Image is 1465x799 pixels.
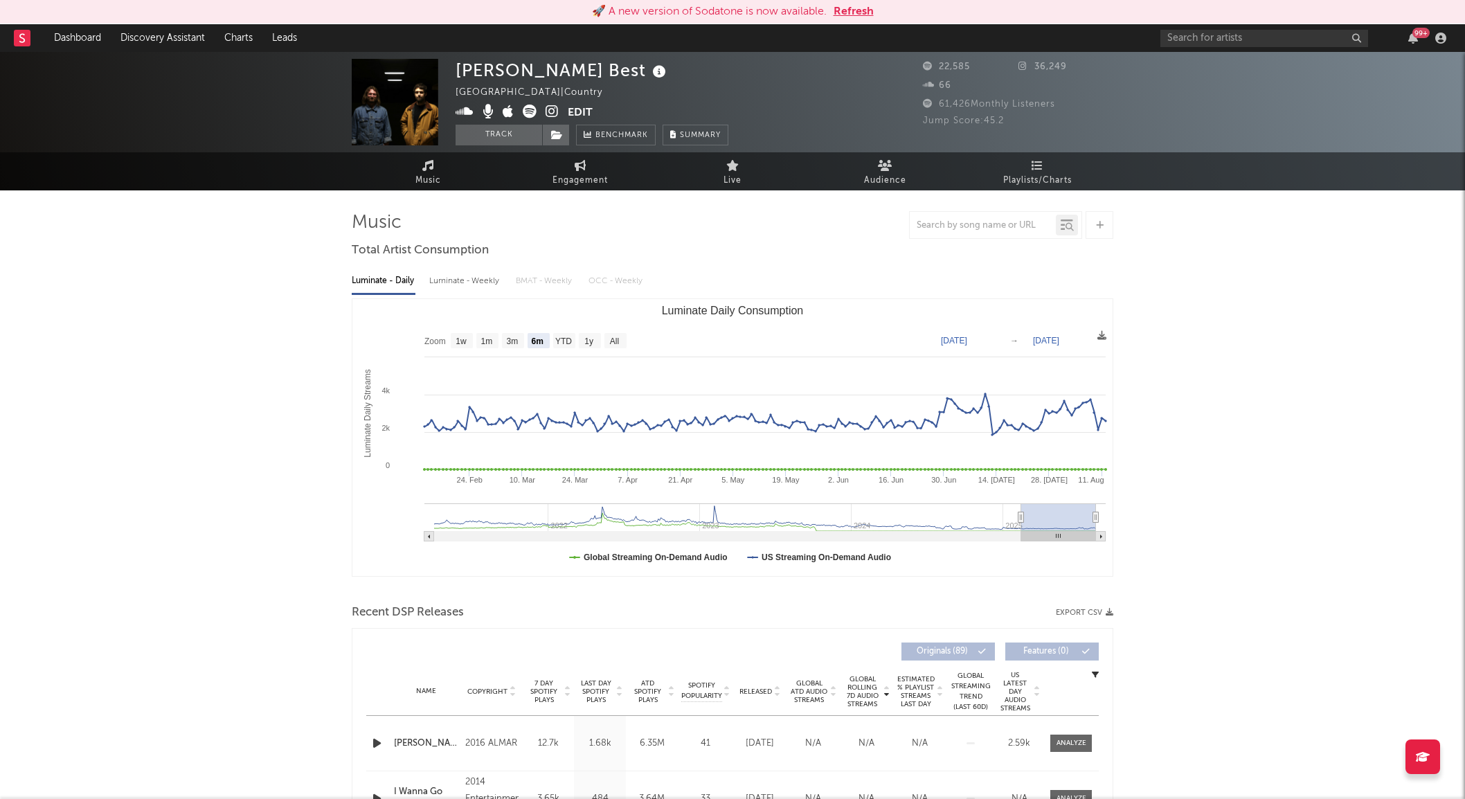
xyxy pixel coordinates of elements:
span: Features ( 0 ) [1014,647,1078,656]
span: 66 [923,81,951,90]
span: Playlists/Charts [1003,172,1072,189]
text: 2k [381,424,390,432]
button: Track [456,125,542,145]
svg: Luminate Daily Consumption [352,299,1113,576]
button: Originals(89) [901,643,995,661]
text: 1m [481,336,493,346]
input: Search for artists [1160,30,1368,47]
div: 2.59k [998,737,1040,751]
text: 6m [532,336,543,346]
div: 1.68k [577,737,622,751]
a: Music [352,152,504,190]
span: Live [723,172,742,189]
a: Charts [215,24,262,52]
span: Jump Score: 45.2 [923,116,1004,125]
div: 6.35M [629,737,674,751]
text: 28. [DATE] [1031,476,1068,484]
span: Engagement [552,172,608,189]
text: 19. May [772,476,800,484]
span: Benchmark [595,127,648,144]
text: Luminate Daily Streams [363,369,372,457]
text: Zoom [424,336,446,346]
text: [DATE] [941,336,967,345]
span: Music [415,172,441,189]
div: 12.7k [525,737,570,751]
text: 24. Mar [562,476,588,484]
a: Dashboard [44,24,111,52]
span: US Latest Day Audio Streams [998,671,1032,712]
span: Estimated % Playlist Streams Last Day [897,675,935,708]
div: N/A [897,737,943,751]
div: Luminate - Daily [352,269,415,293]
a: Audience [809,152,961,190]
div: 2016 ALMAR [465,735,519,752]
span: Summary [680,132,721,139]
button: Refresh [834,3,874,20]
button: Features(0) [1005,643,1099,661]
text: 1w [456,336,467,346]
input: Search by song name or URL [910,220,1056,231]
div: [GEOGRAPHIC_DATA] | Country [456,84,618,101]
text: Luminate Daily Consumption [662,305,804,316]
text: 14. [DATE] [978,476,1015,484]
div: N/A [790,737,836,751]
a: Discovery Assistant [111,24,215,52]
span: Global Rolling 7D Audio Streams [843,675,881,708]
span: Copyright [467,688,507,696]
div: Name [394,686,458,697]
a: Live [656,152,809,190]
span: 36,249 [1018,62,1067,71]
div: 41 [681,737,730,751]
button: 99+ [1408,33,1418,44]
a: Leads [262,24,307,52]
text: 1y [584,336,593,346]
text: 24. Feb [457,476,483,484]
text: 21. Apr [668,476,692,484]
text: → [1010,336,1018,345]
text: 30. Jun [931,476,956,484]
text: 0 [386,461,390,469]
a: Playlists/Charts [961,152,1113,190]
div: Luminate - Weekly [429,269,502,293]
span: 7 Day Spotify Plays [525,679,562,704]
button: Summary [663,125,728,145]
a: [PERSON_NAME] [394,737,458,751]
span: Released [739,688,772,696]
span: Originals ( 89 ) [910,647,974,656]
span: Spotify Popularity [681,681,722,701]
div: N/A [843,737,890,751]
a: Engagement [504,152,656,190]
div: [PERSON_NAME] Best [456,59,669,82]
button: Export CSV [1056,609,1113,617]
text: 2. Jun [828,476,849,484]
text: 5. May [721,476,745,484]
text: 4k [381,386,390,395]
div: 🚀 A new version of Sodatone is now available. [592,3,827,20]
text: 16. Jun [879,476,904,484]
span: Recent DSP Releases [352,604,464,621]
text: 3m [507,336,519,346]
text: 7. Apr [618,476,638,484]
span: Last Day Spotify Plays [577,679,614,704]
text: [DATE] [1033,336,1059,345]
span: 61,426 Monthly Listeners [923,100,1055,109]
text: YTD [555,336,572,346]
a: Benchmark [576,125,656,145]
span: Audience [864,172,906,189]
div: [DATE] [737,737,783,751]
text: 11. Aug [1078,476,1104,484]
text: 10. Mar [510,476,536,484]
text: All [610,336,619,346]
button: Edit [568,105,593,122]
div: 99 + [1412,28,1430,38]
span: ATD Spotify Plays [629,679,666,704]
span: 22,585 [923,62,970,71]
div: Global Streaming Trend (Last 60D) [950,671,991,712]
span: Total Artist Consumption [352,242,489,259]
text: Global Streaming On-Demand Audio [584,553,728,562]
span: Global ATD Audio Streams [790,679,828,704]
text: US Streaming On-Demand Audio [762,553,891,562]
